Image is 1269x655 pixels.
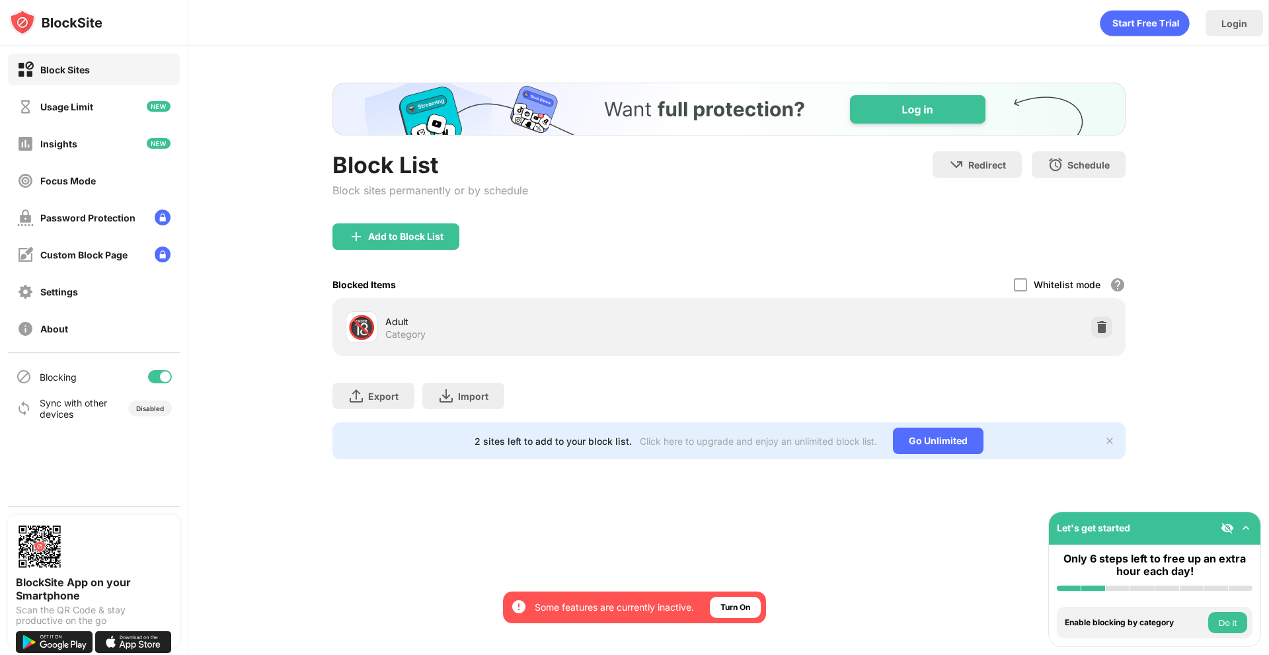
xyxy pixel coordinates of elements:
div: Blocked Items [332,279,396,290]
div: Some features are currently inactive. [535,601,694,614]
img: lock-menu.svg [155,210,171,225]
img: customize-block-page-off.svg [17,247,34,263]
img: omni-setup-toggle.svg [1239,521,1252,535]
img: error-circle-white.svg [511,599,527,615]
div: Login [1221,18,1247,29]
div: About [40,323,68,334]
img: sync-icon.svg [16,401,32,416]
img: options-page-qr-code.png [16,523,63,570]
div: Schedule [1067,159,1110,171]
div: Usage Limit [40,101,93,112]
img: new-icon.svg [147,101,171,112]
div: 🔞 [348,314,375,341]
img: eye-not-visible.svg [1221,521,1234,535]
div: Import [458,391,488,402]
div: Export [368,391,399,402]
div: Redirect [968,159,1006,171]
div: Block Sites [40,64,90,75]
div: Go Unlimited [893,428,983,454]
div: Only 6 steps left to free up an extra hour each day! [1057,553,1252,578]
div: Block List [332,151,528,178]
div: Whitelist mode [1034,279,1100,290]
img: focus-off.svg [17,173,34,189]
div: Block sites permanently or by schedule [332,184,528,197]
div: Scan the QR Code & stay productive on the go [16,605,172,626]
img: insights-off.svg [17,135,34,152]
img: lock-menu.svg [155,247,171,262]
img: blocking-icon.svg [16,369,32,385]
img: logo-blocksite.svg [9,9,102,36]
img: settings-off.svg [17,284,34,300]
img: x-button.svg [1104,436,1115,446]
img: about-off.svg [17,321,34,337]
div: Click here to upgrade and enjoy an unlimited block list. [640,436,877,447]
div: Adult [385,315,729,328]
div: Disabled [136,405,164,412]
img: time-usage-off.svg [17,98,34,115]
div: Sync with other devices [40,397,108,420]
div: Insights [40,138,77,149]
img: block-on.svg [17,61,34,78]
div: Custom Block Page [40,249,128,260]
div: Turn On [720,601,750,614]
div: Let's get started [1057,522,1130,533]
button: Do it [1208,612,1247,633]
div: 2 sites left to add to your block list. [475,436,632,447]
img: get-it-on-google-play.svg [16,631,93,653]
div: Focus Mode [40,175,96,186]
div: Blocking [40,371,77,383]
div: Category [385,328,426,340]
img: password-protection-off.svg [17,210,34,226]
div: Password Protection [40,212,135,223]
div: Add to Block List [368,231,443,242]
div: Settings [40,286,78,297]
div: animation [1100,10,1190,36]
img: download-on-the-app-store.svg [95,631,172,653]
iframe: Banner [332,83,1126,135]
div: Enable blocking by category [1065,618,1205,627]
div: BlockSite App on your Smartphone [16,576,172,602]
img: new-icon.svg [147,138,171,149]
